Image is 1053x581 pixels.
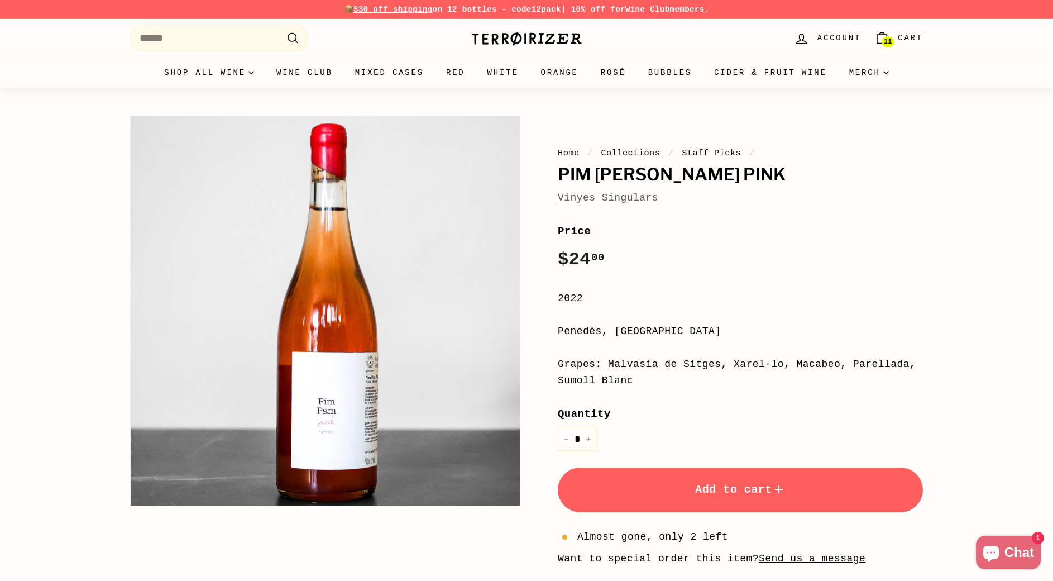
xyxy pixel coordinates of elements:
a: Bubbles [637,58,703,88]
a: Wine Club [625,5,670,14]
div: Primary [108,58,945,88]
span: / [585,148,596,158]
a: Cider & Fruit Wine [703,58,838,88]
a: Red [435,58,476,88]
h1: Pim [PERSON_NAME] Pink [558,165,923,184]
a: Home [558,148,580,158]
summary: Merch [838,58,900,88]
span: / [666,148,677,158]
summary: Shop all wine [153,58,265,88]
span: Account [817,32,861,44]
a: Rosé [590,58,637,88]
span: Cart [898,32,923,44]
p: 📦 on 12 bottles - code | 10% off for members. [130,3,923,16]
a: Cart [868,22,930,55]
div: Penedès, [GEOGRAPHIC_DATA] [558,323,923,340]
li: Want to special order this item? [558,551,923,567]
label: Price [558,223,923,240]
button: Increase item quantity by one [580,428,597,451]
a: Collections [601,148,660,158]
a: Mixed Cases [344,58,435,88]
span: $24 [558,249,605,270]
a: Account [787,22,868,55]
a: Vinyes Singulars [558,192,658,203]
strong: 12pack [532,5,561,14]
input: quantity [558,428,597,451]
span: 11 [884,38,892,46]
span: Almost gone, only 2 left [577,529,728,545]
div: Grapes: Malvasía de Sitges, Xarel-lo, Macabeo, Parellada, Sumoll Blanc [558,356,923,389]
label: Quantity [558,406,923,422]
span: $30 off shipping [353,5,433,14]
inbox-online-store-chat: Shopify online store chat [973,536,1044,572]
a: Orange [530,58,590,88]
a: Wine Club [265,58,344,88]
span: / [746,148,758,158]
button: Reduce item quantity by one [558,428,575,451]
sup: 00 [591,251,605,264]
div: 2022 [558,290,923,307]
a: Send us a message [759,553,865,564]
a: White [476,58,530,88]
a: Staff Picks [682,148,741,158]
button: Add to cart [558,468,923,512]
span: Add to cart [695,483,786,496]
nav: breadcrumbs [558,146,923,160]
